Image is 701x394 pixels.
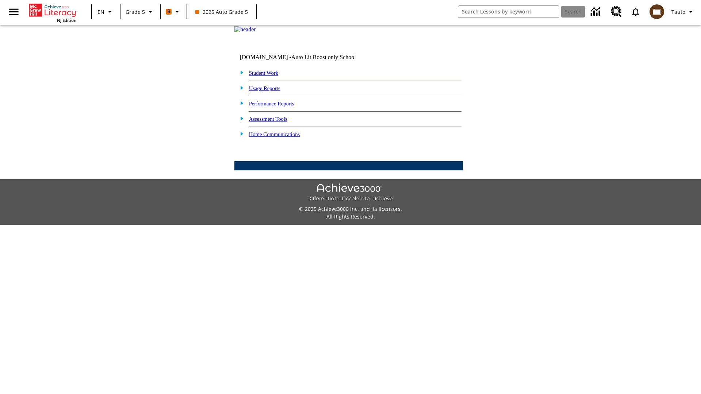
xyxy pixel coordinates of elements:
button: Open side menu [3,1,24,23]
button: Boost Class color is orange. Change class color [163,5,184,18]
img: plus.gif [236,100,244,106]
span: 2025 Auto Grade 5 [195,8,248,16]
a: Usage Reports [249,85,280,91]
img: header [234,26,256,33]
img: plus.gif [236,69,244,76]
a: Home Communications [249,131,300,137]
a: Data Center [586,2,606,22]
span: B [167,7,171,16]
span: NJ Edition [57,18,76,23]
img: plus.gif [236,115,244,121]
a: Student Work [249,70,278,76]
button: Grade: Grade 5, Select a grade [123,5,158,18]
span: Grade 5 [126,8,145,16]
a: Notifications [626,2,645,21]
button: Profile/Settings [669,5,698,18]
a: Performance Reports [249,101,294,107]
input: search field [458,6,559,18]
img: avatar image [650,4,664,19]
div: Home [29,2,76,23]
button: Language: EN, Select a language [94,5,118,18]
button: Select a new avatar [645,2,669,21]
img: Achieve3000 Differentiate Accelerate Achieve [307,184,394,202]
td: [DOMAIN_NAME] - [240,54,374,61]
img: plus.gif [236,130,244,137]
a: Resource Center, Will open in new tab [606,2,626,22]
span: EN [97,8,104,16]
img: plus.gif [236,84,244,91]
span: Tauto [671,8,685,16]
nobr: Auto Lit Boost only School [291,54,356,60]
a: Assessment Tools [249,116,287,122]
